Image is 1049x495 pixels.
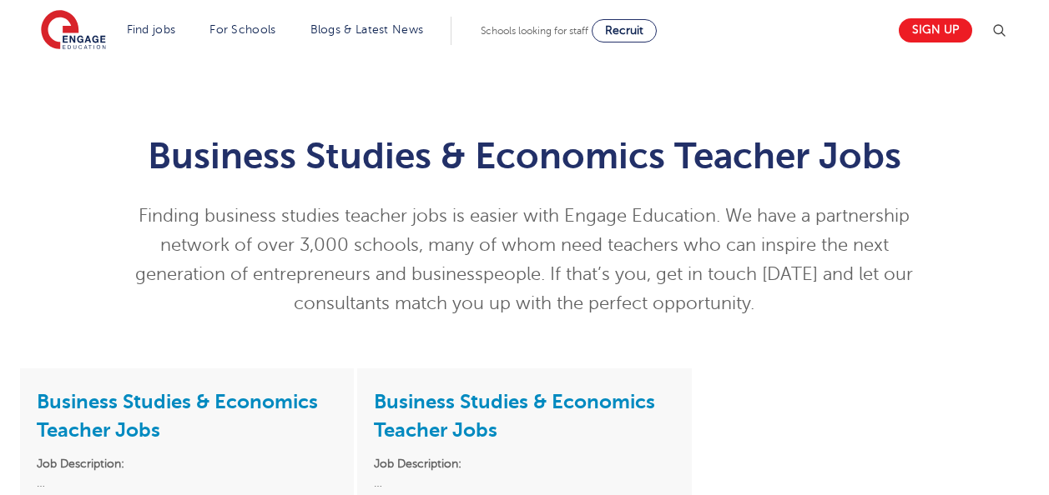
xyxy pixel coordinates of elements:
a: Business Studies & Economics Teacher Jobs [374,390,655,442]
span: Recruit [605,24,643,37]
img: Engage Education [41,10,106,52]
span: Finding business studies teacher jobs is easier with Engage Education. We have a partnership netw... [135,206,913,313]
a: Business Studies & Economics Teacher Jobs [37,390,318,442]
span: Schools looking for staff [481,25,588,37]
a: Recruit [592,19,657,42]
strong: Job Description: [37,457,124,470]
strong: Job Description: [374,457,461,470]
a: Blogs & Latest News [310,23,424,36]
h1: Business Studies & Economics Teacher Jobs [115,135,934,177]
p: … [374,454,674,492]
a: Find jobs [127,23,176,36]
a: For Schools [209,23,275,36]
p: … [37,454,337,492]
a: Sign up [899,18,972,42]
